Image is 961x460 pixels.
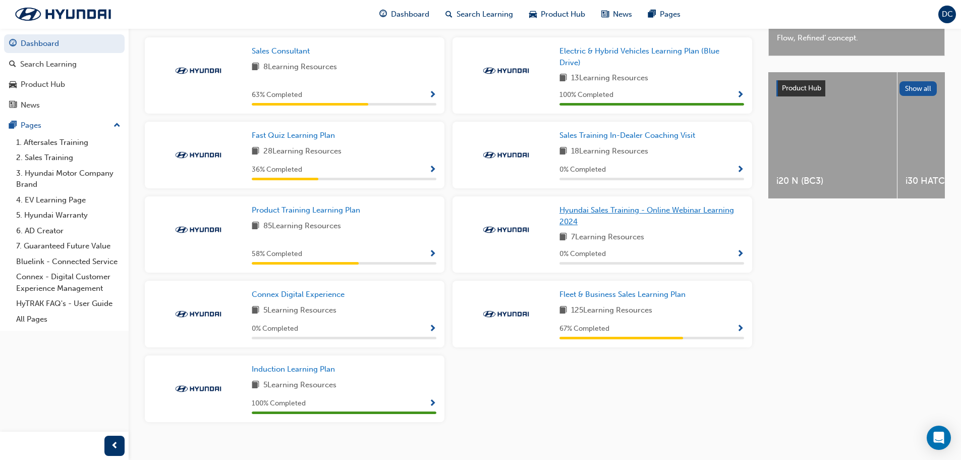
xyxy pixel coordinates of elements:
button: Show Progress [429,89,436,101]
img: Trak [171,384,226,394]
span: Product Hub [782,84,821,92]
span: Show Progress [429,399,436,408]
span: Show Progress [737,250,744,259]
img: Trak [478,150,534,160]
span: car-icon [9,80,17,89]
a: guage-iconDashboard [371,4,437,25]
button: DC [938,6,956,23]
a: 4. EV Learning Page [12,192,125,208]
button: Show all [899,81,937,96]
span: book-icon [559,145,567,158]
a: Connex - Digital Customer Experience Management [12,269,125,296]
span: book-icon [559,231,567,244]
span: Product Hub [541,9,585,20]
span: Electric & Hybrid Vehicles Learning Plan (Blue Drive) [559,46,719,67]
a: Sales Training In-Dealer Coaching Visit [559,130,699,141]
a: Sales Consultant [252,45,314,57]
img: Trak [171,66,226,76]
span: book-icon [252,61,259,74]
span: 28 Learning Resources [263,145,342,158]
a: Dashboard [4,34,125,53]
a: search-iconSearch Learning [437,4,521,25]
span: Sales Training In-Dealer Coaching Visit [559,131,695,140]
button: Show Progress [737,164,744,176]
span: 67 % Completed [559,323,609,335]
span: book-icon [252,220,259,233]
a: Electric & Hybrid Vehicles Learning Plan (Blue Drive) [559,45,744,68]
span: 85 Learning Resources [263,220,341,233]
span: Fleet & Business Sales Learning Plan [559,290,686,299]
a: car-iconProduct Hub [521,4,593,25]
span: Connex Digital Experience [252,290,345,299]
span: DC [942,9,953,20]
span: pages-icon [9,121,17,130]
span: 0 % Completed [559,164,606,176]
a: i20 N (BC3) [768,72,897,198]
span: prev-icon [111,440,119,452]
span: Search Learning [457,9,513,20]
button: Show Progress [737,89,744,101]
a: Fast Quiz Learning Plan [252,130,339,141]
span: pages-icon [648,8,656,21]
a: 6. AD Creator [12,223,125,239]
span: 7 Learning Resources [571,231,644,244]
span: Show Progress [429,91,436,100]
img: Trak [5,4,121,25]
button: Pages [4,116,125,135]
span: search-icon [445,8,453,21]
a: Product HubShow all [776,80,937,96]
a: Hyundai Sales Training - Online Webinar Learning 2024 [559,205,744,227]
button: Show Progress [429,397,436,410]
span: 0 % Completed [559,248,606,260]
div: News [21,99,40,111]
span: 0 % Completed [252,323,298,335]
img: Trak [478,309,534,319]
a: Bluelink - Connected Service [12,254,125,270]
span: News [613,9,632,20]
a: All Pages [12,312,125,327]
div: Open Intercom Messenger [927,426,951,450]
a: news-iconNews [593,4,640,25]
a: Search Learning [4,55,125,74]
span: 58 % Completed [252,248,302,260]
span: Hyundai Sales Training - Online Webinar Learning 2024 [559,206,734,226]
a: 2. Sales Training [12,150,125,166]
span: book-icon [559,304,567,317]
span: news-icon [601,8,609,21]
span: guage-icon [9,39,17,48]
a: Connex Digital Experience [252,289,349,300]
button: Show Progress [429,248,436,261]
span: Fast Quiz Learning Plan [252,131,335,140]
span: 13 Learning Resources [571,72,648,85]
span: Product Training Learning Plan [252,206,360,215]
span: 5 Learning Resources [263,379,336,392]
span: 36 % Completed [252,164,302,176]
div: Pages [21,120,41,131]
span: Show Progress [737,91,744,100]
a: pages-iconPages [640,4,689,25]
span: car-icon [529,8,537,21]
a: 3. Hyundai Motor Company Brand [12,166,125,192]
span: Show Progress [737,166,744,175]
span: 8 Learning Resources [263,61,337,74]
button: Show Progress [737,248,744,261]
a: 7. Guaranteed Future Value [12,238,125,254]
span: New IONIQ 6 and IONIQ 6 N Line under ‘Pure Flow, Refined’ concept. [777,21,936,43]
button: DashboardSearch LearningProduct HubNews [4,32,125,116]
span: 5 Learning Resources [263,304,336,317]
span: 125 Learning Resources [571,304,652,317]
span: Show Progress [737,325,744,334]
span: book-icon [252,379,259,392]
span: search-icon [9,60,16,69]
a: HyTRAK FAQ's - User Guide [12,296,125,312]
a: Fleet & Business Sales Learning Plan [559,289,690,300]
span: book-icon [559,72,567,85]
span: Show Progress [429,325,436,334]
span: book-icon [252,145,259,158]
span: Dashboard [391,9,429,20]
div: Search Learning [20,59,77,70]
span: Show Progress [429,250,436,259]
span: 18 Learning Resources [571,145,648,158]
span: book-icon [252,304,259,317]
